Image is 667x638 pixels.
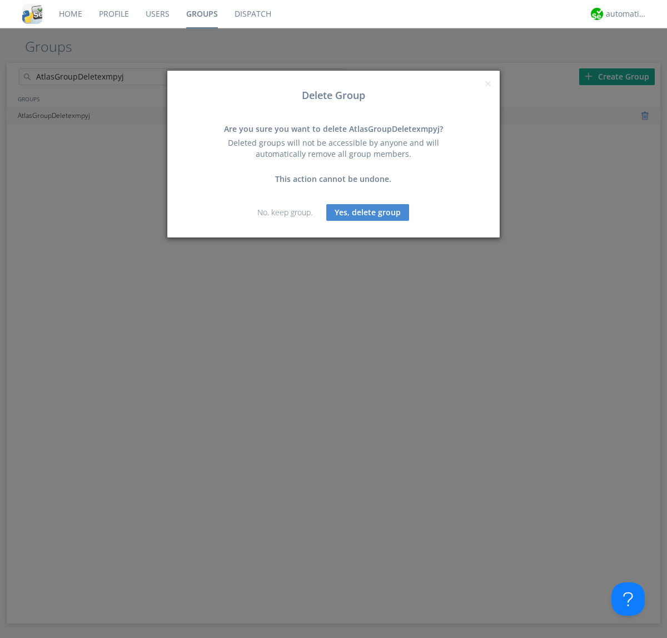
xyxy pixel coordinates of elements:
[176,90,491,101] h3: Delete Group
[257,207,312,217] a: No, keep group.
[214,123,453,135] div: Are you sure you want to delete AtlasGroupDeletexmpyj?
[22,4,42,24] img: cddb5a64eb264b2086981ab96f4c1ba7
[214,137,453,160] div: Deleted groups will not be accessible by anyone and will automatically remove all group members.
[485,76,491,91] span: ×
[606,8,648,19] div: automation+atlas
[214,174,453,185] div: This action cannot be undone.
[326,204,409,221] button: Yes, delete group
[591,8,603,20] img: d2d01cd9b4174d08988066c6d424eccd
